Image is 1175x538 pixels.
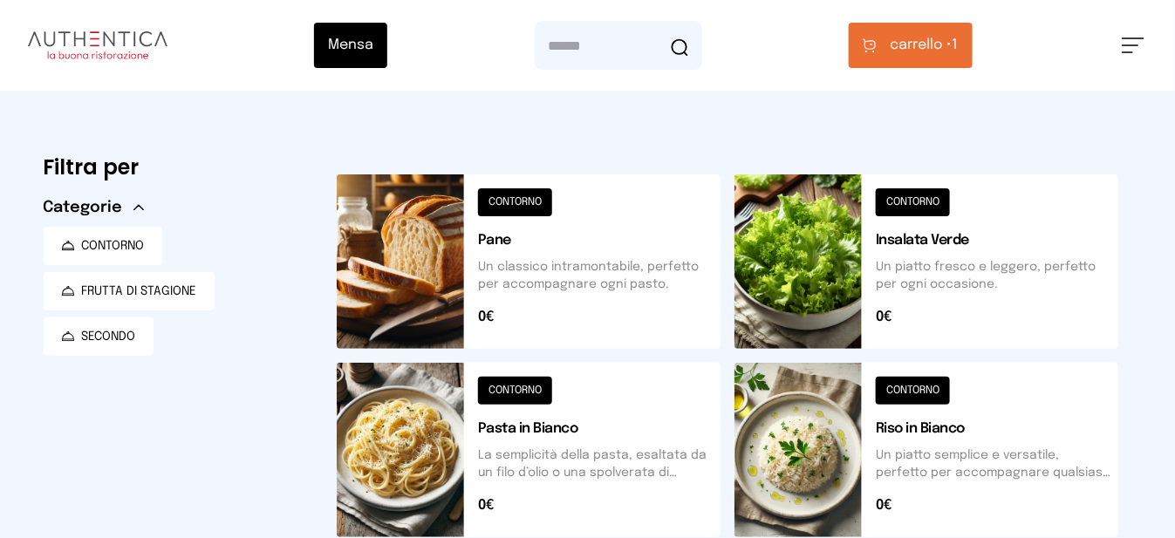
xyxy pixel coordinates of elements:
[28,31,167,59] img: logo.8f33a47.png
[44,153,309,181] h6: Filtra per
[849,23,973,68] button: carrello •1
[44,272,215,310] button: FRUTTA DI STAGIONE
[82,237,145,255] span: CONTORNO
[44,317,154,356] button: SECONDO
[44,195,123,220] span: Categorie
[44,195,144,220] button: Categorie
[44,227,162,265] button: CONTORNO
[891,35,953,56] span: carrello •
[82,328,136,345] span: SECONDO
[891,35,959,56] span: 1
[314,23,387,68] button: Mensa
[82,283,197,300] span: FRUTTA DI STAGIONE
